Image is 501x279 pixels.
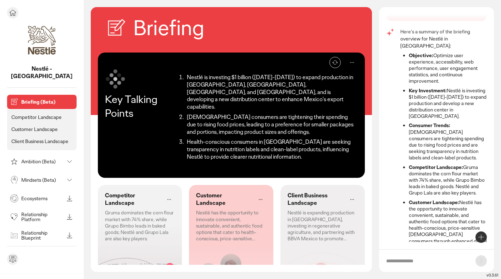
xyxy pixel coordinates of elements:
strong: Customer Landscape: [409,199,459,206]
p: Nestlé - Mexico [7,65,77,80]
p: Competitor Landscape [105,192,161,207]
p: Competitor Landscape [11,114,62,120]
p: Nestlé has the opportunity to innovate convenient, sustainable, and authentic food options that c... [196,209,266,242]
button: Refresh [329,57,341,68]
li: Health-conscious consumers in [GEOGRAPHIC_DATA] are seeking transparency in nutrition labels and ... [185,138,358,160]
p: Relationship Platform [21,212,64,222]
strong: Consumer Trends: [409,122,450,128]
p: Here's a summary of the briefing overview for Nestlé in [GEOGRAPHIC_DATA]: [400,28,487,49]
li: Nestlé is investing $1 billion ([DATE]-[DATE]) to expand production in [GEOGRAPHIC_DATA], [GEOGRA... [185,74,358,111]
li: Nestlé has the opportunity to innovate convenient, sustainable, and authentic food options that c... [409,199,487,251]
p: Client Business Landscape [11,138,68,144]
p: Key Talking Points [105,92,176,120]
p: Ambition (Beta) [21,159,64,164]
p: Relationship Blueprint [21,230,64,240]
img: symbol [105,68,126,89]
li: Optimize user experience, accessibility, web performance, user engagement statistics, and continu... [409,52,487,84]
div: Send feedback [7,253,18,265]
p: Customer Landscape [196,192,252,207]
strong: Competitor Landscape: [409,164,463,170]
img: project avatar [24,23,60,58]
h2: Briefing [133,14,204,42]
strong: Objective: [409,52,433,59]
strong: Key Investment: [409,87,447,94]
li: [DEMOGRAPHIC_DATA] consumers are tightening their spending due to rising food prices, leading to ... [185,114,358,136]
p: Nestlé is expanding production in [GEOGRAPHIC_DATA], investing in regenerative agriculture, and p... [288,209,358,242]
p: Ecosystems [21,196,64,201]
p: Client Business Landscape [288,192,344,207]
li: Gruma dominates the corn flour market with 74% share, while Grupo Bimbo leads in baked goods. Nes... [409,164,487,196]
p: Gruma dominates the corn flour market with 74% share, while Grupo Bimbo leads in baked goods; Nes... [105,209,175,242]
li: [DEMOGRAPHIC_DATA] consumers are tightening spending due to rising food prices and are seeking tr... [409,122,487,161]
p: Mindsets (Beta) [21,177,64,182]
p: Customer Landscape [11,126,58,132]
p: Briefing (Beta) [21,99,74,104]
li: Nestlé is investing $1 billion ([DATE]-[DATE]) to expand production and develop a new distributio... [409,87,487,120]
